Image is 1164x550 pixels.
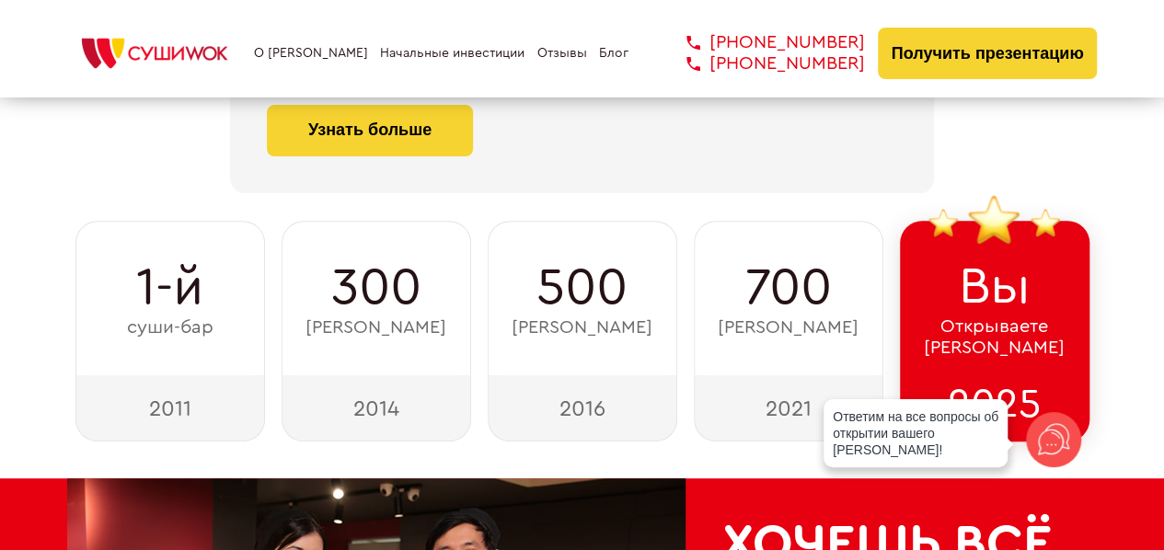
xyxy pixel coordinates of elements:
div: 2011 [75,375,265,441]
span: [PERSON_NAME] [512,317,652,338]
a: Начальные инвестиции [380,46,524,61]
span: суши-бар [127,317,213,338]
button: Получить презентацию [878,28,1098,79]
span: 500 [536,258,628,317]
a: [PHONE_NUMBER] [659,32,865,53]
img: СУШИWOK [67,33,242,74]
a: Отзывы [537,46,587,61]
span: Открываете [PERSON_NAME] [924,316,1065,359]
div: 2014 [282,375,471,441]
span: [PERSON_NAME] [305,317,446,338]
a: [PHONE_NUMBER] [659,53,865,74]
a: О [PERSON_NAME] [254,46,368,61]
div: 2025 [900,375,1089,441]
div: 2016 [488,375,677,441]
div: 2021 [694,375,883,441]
span: [PERSON_NAME] [718,317,859,338]
span: 1-й [136,258,203,317]
span: 300 [331,258,421,317]
a: Блог [599,46,628,61]
span: 700 [745,258,832,317]
span: Вы [959,258,1031,316]
div: Ответим на все вопросы об открытии вашего [PERSON_NAME]! [824,399,1008,467]
button: Узнать больше [267,105,473,156]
